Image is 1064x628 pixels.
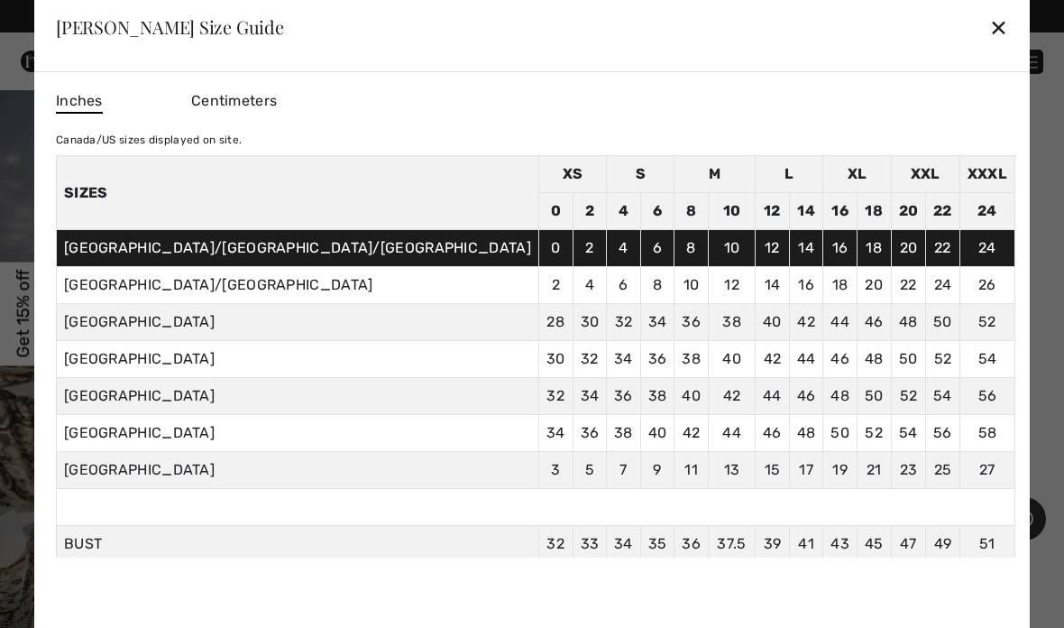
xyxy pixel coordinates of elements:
td: 6 [607,267,641,304]
td: 14 [756,267,790,304]
td: BUST [56,526,538,563]
td: 36 [674,304,709,341]
td: 12 [756,193,790,230]
td: 46 [756,415,790,452]
td: XXL [891,156,959,193]
td: M [674,156,756,193]
td: 50 [891,341,926,378]
td: 14 [789,193,823,230]
td: 36 [607,378,641,415]
td: 34 [607,341,641,378]
td: 38 [708,304,755,341]
td: 48 [891,304,926,341]
span: Centimeters [191,92,277,109]
span: 35 [648,535,667,552]
td: 42 [708,378,755,415]
td: 2 [538,267,573,304]
td: 54 [891,415,926,452]
td: 24 [959,230,1014,267]
td: 2 [573,193,607,230]
td: 50 [926,304,960,341]
td: 42 [756,341,790,378]
td: 44 [823,304,858,341]
td: 44 [708,415,755,452]
td: 40 [640,415,674,452]
td: 36 [640,341,674,378]
td: 22 [926,193,960,230]
td: 48 [789,415,823,452]
td: 8 [640,267,674,304]
td: 52 [959,304,1014,341]
td: 38 [607,415,641,452]
td: 46 [823,341,858,378]
td: 4 [607,193,641,230]
td: 15 [756,452,790,489]
td: 48 [857,341,891,378]
td: S [607,156,674,193]
td: 18 [823,267,858,304]
td: 10 [708,230,755,267]
td: [GEOGRAPHIC_DATA] [56,341,538,378]
td: 14 [789,230,823,267]
td: [GEOGRAPHIC_DATA]/[GEOGRAPHIC_DATA] [56,267,538,304]
td: 42 [789,304,823,341]
td: 32 [607,304,641,341]
td: [GEOGRAPHIC_DATA] [56,378,538,415]
td: 23 [891,452,926,489]
div: [PERSON_NAME] Size Guide [56,18,284,36]
span: 32 [546,535,564,552]
td: [GEOGRAPHIC_DATA] [56,304,538,341]
td: 12 [756,230,790,267]
td: L [756,156,823,193]
td: 0 [538,230,573,267]
td: 34 [640,304,674,341]
td: 44 [756,378,790,415]
span: 36 [682,535,701,552]
td: 11 [674,452,709,489]
span: 43 [830,535,849,552]
td: 32 [573,341,607,378]
td: 30 [573,304,607,341]
td: 34 [573,378,607,415]
td: 19 [823,452,858,489]
td: 9 [640,452,674,489]
td: 13 [708,452,755,489]
td: 40 [708,341,755,378]
td: 56 [926,415,960,452]
td: 54 [926,378,960,415]
td: 56 [959,378,1014,415]
td: 4 [573,267,607,304]
td: 50 [857,378,891,415]
td: 16 [823,193,858,230]
td: 50 [823,415,858,452]
td: 46 [789,378,823,415]
span: 47 [900,535,917,552]
span: Inches [56,90,103,114]
td: 28 [538,304,573,341]
td: 6 [640,193,674,230]
td: 20 [891,230,926,267]
td: 3 [538,452,573,489]
td: 30 [538,341,573,378]
td: 38 [640,378,674,415]
td: 6 [640,230,674,267]
td: 20 [857,267,891,304]
td: [GEOGRAPHIC_DATA] [56,452,538,489]
td: 46 [857,304,891,341]
td: 16 [789,267,823,304]
td: 54 [959,341,1014,378]
td: 34 [538,415,573,452]
td: 27 [959,452,1014,489]
td: 18 [857,230,891,267]
td: XL [823,156,891,193]
td: 52 [857,415,891,452]
td: 7 [607,452,641,489]
td: 24 [926,267,960,304]
td: 0 [538,193,573,230]
td: 8 [674,230,709,267]
td: 58 [959,415,1014,452]
span: 37.5 [717,535,746,552]
td: 20 [891,193,926,230]
td: 12 [708,267,755,304]
td: 16 [823,230,858,267]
